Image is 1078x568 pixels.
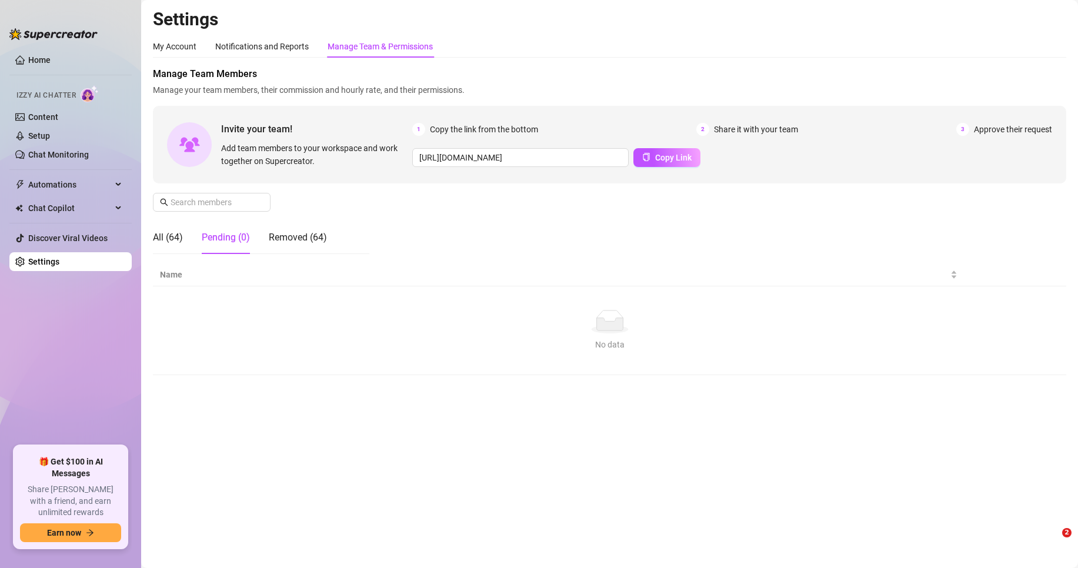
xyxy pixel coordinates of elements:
[269,230,327,245] div: Removed (64)
[20,456,121,479] span: 🎁 Get $100 in AI Messages
[153,263,964,286] th: Name
[215,40,309,53] div: Notifications and Reports
[956,123,969,136] span: 3
[28,131,50,141] a: Setup
[974,123,1052,136] span: Approve their request
[1038,528,1066,556] iframe: Intercom live chat
[221,142,408,168] span: Add team members to your workspace and work together on Supercreator.
[28,55,51,65] a: Home
[430,123,538,136] span: Copy the link from the bottom
[696,123,709,136] span: 2
[28,175,112,194] span: Automations
[1062,528,1072,537] span: 2
[153,8,1066,31] h2: Settings
[655,153,692,162] span: Copy Link
[153,230,183,245] div: All (64)
[20,484,121,519] span: Share [PERSON_NAME] with a friend, and earn unlimited rewards
[171,196,254,209] input: Search members
[153,40,196,53] div: My Account
[81,85,99,102] img: AI Chatter
[202,230,250,245] div: Pending (0)
[15,180,25,189] span: thunderbolt
[642,153,650,161] span: copy
[160,198,168,206] span: search
[20,523,121,542] button: Earn nowarrow-right
[28,257,59,266] a: Settings
[9,28,98,40] img: logo-BBDzfeDw.svg
[16,90,76,101] span: Izzy AI Chatter
[28,199,112,218] span: Chat Copilot
[328,40,433,53] div: Manage Team & Permissions
[714,123,798,136] span: Share it with your team
[153,83,1066,96] span: Manage your team members, their commission and hourly rate, and their permissions.
[28,112,58,122] a: Content
[221,122,412,136] span: Invite your team!
[633,148,700,167] button: Copy Link
[153,67,1066,81] span: Manage Team Members
[412,123,425,136] span: 1
[28,150,89,159] a: Chat Monitoring
[160,268,948,281] span: Name
[28,233,108,243] a: Discover Viral Videos
[15,204,23,212] img: Chat Copilot
[165,338,1054,351] div: No data
[86,529,94,537] span: arrow-right
[47,528,81,537] span: Earn now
